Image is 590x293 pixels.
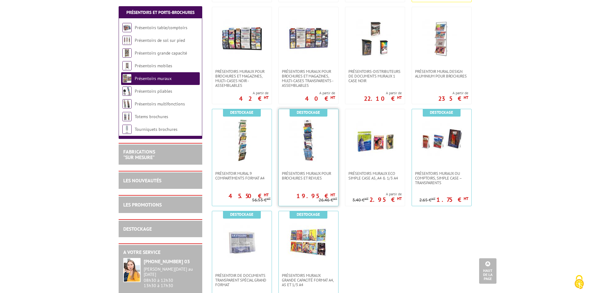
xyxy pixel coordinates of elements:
p: 22.10 € [364,97,402,100]
a: PRÉSENTOIRS MURAUX OU COMPTOIRS, SIMPLE CASE – TRANSPARENTS [412,171,471,185]
a: LES NOUVEAUTÉS [123,177,161,184]
span: PRÉSENTOIRS-DISTRIBUTEURS DE DOCUMENTS MURAUX 1 CASE NOIR [348,69,402,83]
img: PRÉSENTOIRS MURAUX OU COMPTOIRS, SIMPLE CASE – TRANSPARENTS [420,118,463,162]
img: widget-service.jpg [123,258,141,282]
sup: HT [397,95,402,100]
sup: HT [330,192,335,198]
a: PRÉSENTOIRS MURAUX POUR BROCHURES ET REVUES [279,171,338,180]
span: A partir de [305,91,335,95]
div: [PERSON_NAME][DATE] au [DATE] [144,267,198,277]
img: Présentoirs grande capacité [122,48,132,58]
img: Présentoirs muraux Eco simple case A5, A4 & 1/3 A4 [353,118,397,162]
button: Cookies (fenêtre modale) [568,272,590,293]
a: Présentoirs muraux [135,76,172,81]
p: 19.95 € [296,194,335,198]
span: PRÉSENTOIR MURAL 9 COMPARTIMENTS FORMAT A4 [215,171,269,180]
a: LES PROMOTIONS [123,202,162,208]
p: 1.75 € [436,198,468,202]
span: PRÉSENTOIR DE DOCUMENTS TRANSPARENT SPÉCIAL GRAND FORMAT [215,273,269,287]
img: Présentoirs muraux [122,74,132,83]
b: Destockage [297,212,320,217]
span: A partir de [352,192,402,197]
sup: HT [397,196,402,201]
p: 3.40 € [352,198,369,202]
a: Présentoirs et Porte-brochures [126,10,194,15]
sup: HT [333,197,337,201]
p: 2.65 € [419,198,435,202]
span: PRÉSENTOIRS MURAUX POUR BROCHURES ET MAGAZINES, MULTI-CASES NOIR - ASSEMBLABLES [215,69,269,88]
a: FABRICATIONS"Sur Mesure" [123,149,155,160]
p: 40 € [305,97,335,100]
a: PRÉSENTOIR MURAL 9 COMPARTIMENTS FORMAT A4 [212,171,272,180]
span: A partir de [239,91,269,95]
img: Présentoirs de sol sur pied [122,36,132,45]
sup: HT [431,197,435,201]
a: Haut de la page [479,258,496,284]
p: 2.95 € [369,198,402,202]
a: Présentoirs pliables [135,88,172,94]
img: Présentoirs table/comptoirs [122,23,132,32]
img: PRÉSENTOIRS-DISTRIBUTEURS DE DOCUMENTS MURAUX 1 CASE NOIR [353,16,397,60]
img: Présentoirs mobiles [122,61,132,70]
sup: HT [264,95,269,100]
span: PRÉSENTOIR MURAL DESIGN ALUMINIUM POUR BROCHURES [415,69,468,78]
p: 235 € [438,97,468,100]
a: PRÉSENTOIRS MURAUX GRANDE CAPACITÉ FORMAT A4, A5 ET 1/3 A4 [279,273,338,287]
sup: HT [267,197,271,201]
a: Présentoirs de sol sur pied [135,38,185,43]
img: Présentoirs multifonctions [122,99,132,109]
p: 26.46 € [319,198,337,202]
span: Présentoirs muraux Eco simple case A5, A4 & 1/3 A4 [348,171,402,180]
img: Tourniquets brochures [122,125,132,134]
a: Présentoirs mobiles [135,63,172,69]
img: PRÉSENTOIRS MURAUX POUR BROCHURES ET MAGAZINES, MULTI-CASES NOIR - ASSEMBLABLES [220,16,264,60]
img: PRÉSENTOIR MURAL DESIGN ALUMINIUM POUR BROCHURES [420,16,463,60]
b: Destockage [297,110,320,115]
b: Destockage [230,110,253,115]
p: 45.50 € [229,194,269,198]
img: Totems brochures [122,112,132,121]
p: 56.53 € [252,198,271,202]
a: Présentoirs multifonctions [135,101,185,107]
sup: HT [464,196,468,201]
a: Présentoirs grande capacité [135,50,187,56]
img: PRÉSENTOIR MURAL 9 COMPARTIMENTS FORMAT A4 [220,118,264,162]
h2: A votre service [123,250,198,255]
img: PRÉSENTOIRS MURAUX POUR BROCHURES ET REVUES [287,118,330,162]
sup: HT [464,95,468,100]
b: Destockage [230,212,253,217]
a: PRÉSENTOIRS-DISTRIBUTEURS DE DOCUMENTS MURAUX 1 CASE NOIR [345,69,405,83]
sup: HT [365,197,369,201]
a: PRÉSENTOIR MURAL DESIGN ALUMINIUM POUR BROCHURES [412,69,471,78]
strong: [PHONE_NUMBER] 03 [144,258,190,264]
span: PRÉSENTOIRS MURAUX POUR BROCHURES ET MAGAZINES, MULTI-CASES TRANSPARENTS - ASSEMBLABLES [282,69,335,88]
a: Présentoirs muraux Eco simple case A5, A4 & 1/3 A4 [345,171,405,180]
img: PRÉSENTOIRS MURAUX GRANDE CAPACITÉ FORMAT A4, A5 ET 1/3 A4 [287,220,330,264]
sup: HT [264,192,269,198]
span: PRÉSENTOIRS MURAUX GRANDE CAPACITÉ FORMAT A4, A5 ET 1/3 A4 [282,273,335,287]
a: Présentoirs table/comptoirs [135,25,187,30]
span: A partir de [364,91,402,95]
a: DESTOCKAGE [123,226,152,232]
a: PRÉSENTOIR DE DOCUMENTS TRANSPARENT SPÉCIAL GRAND FORMAT [212,273,272,287]
b: Destockage [430,110,453,115]
img: PRÉSENTOIRS MURAUX POUR BROCHURES ET MAGAZINES, MULTI-CASES TRANSPARENTS - ASSEMBLABLES [287,16,330,60]
a: Totems brochures [135,114,168,119]
img: Présentoirs pliables [122,87,132,96]
p: 42 € [239,97,269,100]
img: Cookies (fenêtre modale) [571,274,587,290]
a: Tourniquets brochures [135,127,177,132]
span: PRÉSENTOIRS MURAUX OU COMPTOIRS, SIMPLE CASE – TRANSPARENTS [415,171,468,185]
div: 08h30 à 12h30 13h30 à 17h30 [144,267,198,288]
a: PRÉSENTOIRS MURAUX POUR BROCHURES ET MAGAZINES, MULTI-CASES NOIR - ASSEMBLABLES [212,69,272,88]
a: PRÉSENTOIRS MURAUX POUR BROCHURES ET MAGAZINES, MULTI-CASES TRANSPARENTS - ASSEMBLABLES [279,69,338,88]
span: PRÉSENTOIRS MURAUX POUR BROCHURES ET REVUES [282,171,335,180]
span: A partir de [438,91,468,95]
img: PRÉSENTOIR DE DOCUMENTS TRANSPARENT SPÉCIAL GRAND FORMAT [220,220,264,264]
sup: HT [330,95,335,100]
